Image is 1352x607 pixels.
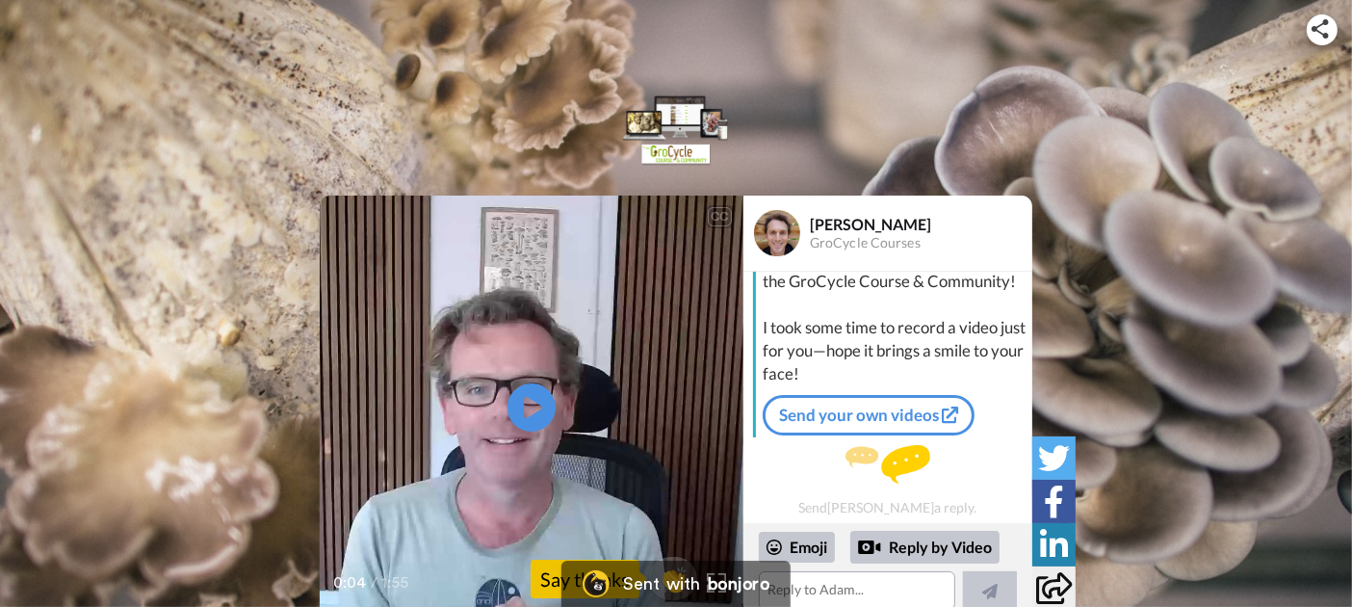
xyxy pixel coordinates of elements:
div: bonjoro [708,575,769,593]
span: 0:04 [333,571,367,594]
a: Bonjoro LogoSent withbonjoro [561,561,791,607]
div: Sent with [623,575,700,593]
img: logo [618,90,734,167]
img: Profile Image [754,210,800,256]
div: CC [708,207,732,226]
div: Emoji [759,532,835,563]
div: Reply by Video [858,536,881,559]
img: message.svg [845,445,930,484]
a: Send your own videos [763,395,975,435]
img: ic_share.svg [1312,19,1329,39]
img: Bonjoro Logo [583,570,610,597]
div: Hello [PERSON_NAME], Welcome to the GroCycle Course & Community! I took some time to record a vid... [763,247,1027,385]
div: Say thanks [531,560,639,598]
div: Reply by Video [850,531,1000,564]
span: 1:55 [381,571,415,594]
button: 👏 [649,557,697,600]
div: [PERSON_NAME] [810,215,1031,233]
span: / [371,571,377,594]
div: GroCycle Courses [810,235,1031,251]
div: Send [PERSON_NAME] a reply. [743,445,1032,515]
